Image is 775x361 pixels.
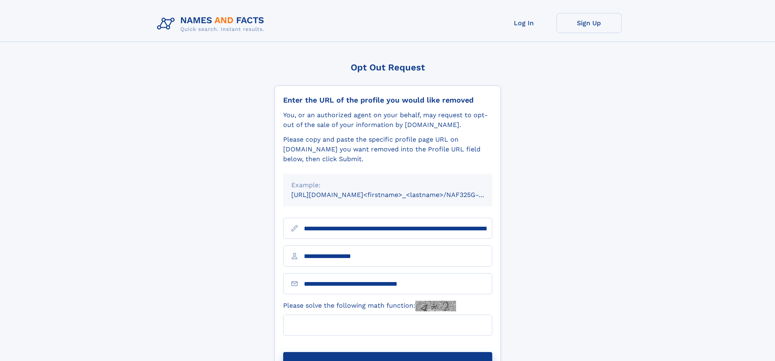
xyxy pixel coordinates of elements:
[154,13,271,35] img: Logo Names and Facts
[283,135,492,164] div: Please copy and paste the specific profile page URL on [DOMAIN_NAME] you want removed into the Pr...
[283,96,492,105] div: Enter the URL of the profile you would like removed
[557,13,622,33] a: Sign Up
[291,180,484,190] div: Example:
[291,191,508,199] small: [URL][DOMAIN_NAME]<firstname>_<lastname>/NAF325G-xxxxxxxx
[491,13,557,33] a: Log In
[283,301,456,311] label: Please solve the following math function:
[275,62,501,72] div: Opt Out Request
[283,110,492,130] div: You, or an authorized agent on your behalf, may request to opt-out of the sale of your informatio...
